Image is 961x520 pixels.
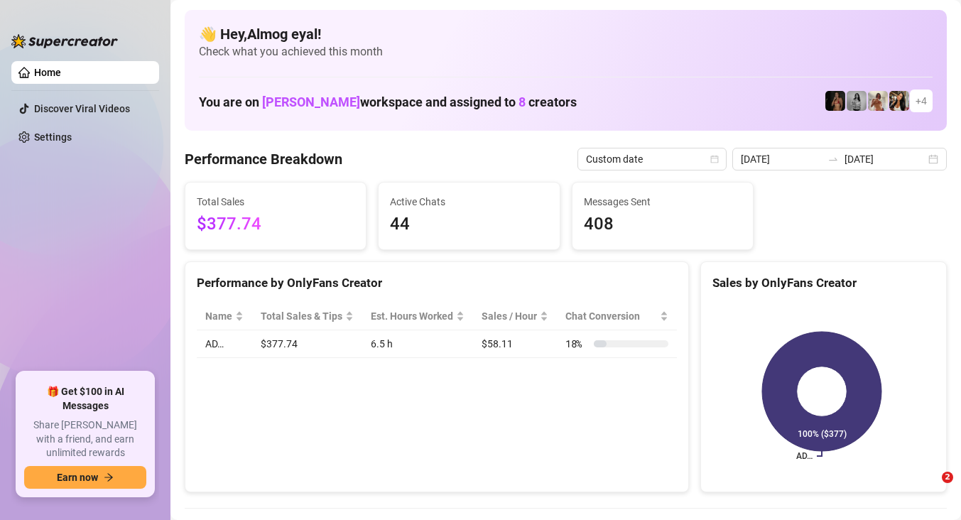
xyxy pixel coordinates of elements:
span: Check what you achieved this month [199,44,933,60]
button: Earn nowarrow-right [24,466,146,489]
span: Messages Sent [584,194,742,210]
h1: You are on workspace and assigned to creators [199,94,577,110]
div: Sales by OnlyFans Creator [712,273,935,293]
img: logo-BBDzfeDw.svg [11,34,118,48]
td: AD… [197,330,252,358]
span: Custom date [586,148,718,170]
span: 408 [584,211,742,238]
span: Earn now [57,472,98,483]
h4: Performance Breakdown [185,149,342,169]
img: AD [889,91,909,111]
a: Discover Viral Videos [34,103,130,114]
a: Settings [34,131,72,143]
span: Name [205,308,232,324]
td: $58.11 [473,330,557,358]
span: Total Sales [197,194,354,210]
td: $377.74 [252,330,362,358]
span: 8 [518,94,526,109]
span: Active Chats [390,194,548,210]
span: + 4 [916,93,927,109]
img: Green [868,91,888,111]
span: Sales / Hour [482,308,537,324]
div: Est. Hours Worked [371,308,453,324]
span: 🎁 Get $100 in AI Messages [24,385,146,413]
th: Chat Conversion [557,303,677,330]
th: Sales / Hour [473,303,557,330]
span: swap-right [827,153,839,165]
input: Start date [741,151,822,167]
span: 2 [942,472,953,483]
h4: 👋 Hey, Almog eyal ! [199,24,933,44]
span: $377.74 [197,211,354,238]
img: A [847,91,867,111]
text: AD… [796,451,813,461]
div: Performance by OnlyFans Creator [197,273,677,293]
iframe: Intercom live chat [913,472,947,506]
span: calendar [710,155,719,163]
span: 18 % [565,336,588,352]
span: [PERSON_NAME] [262,94,360,109]
img: D [825,91,845,111]
a: Home [34,67,61,78]
span: arrow-right [104,472,114,482]
th: Name [197,303,252,330]
span: Share [PERSON_NAME] with a friend, and earn unlimited rewards [24,418,146,460]
span: Chat Conversion [565,308,657,324]
span: Total Sales & Tips [261,308,342,324]
th: Total Sales & Tips [252,303,362,330]
td: 6.5 h [362,330,473,358]
span: 44 [390,211,548,238]
input: End date [845,151,925,167]
span: to [827,153,839,165]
